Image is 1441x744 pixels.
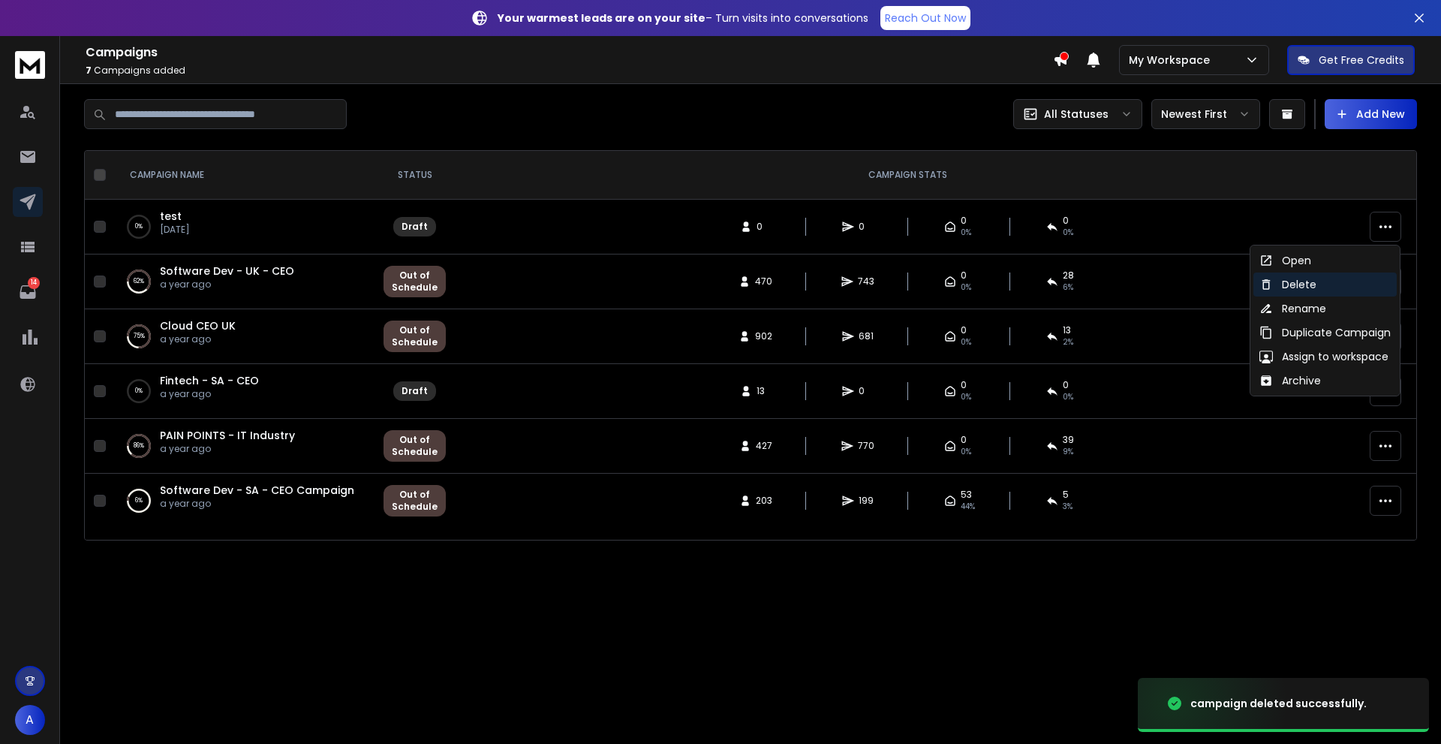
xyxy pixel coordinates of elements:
span: 681 [859,330,874,342]
a: PAIN POINTS - IT Industry [160,428,295,443]
p: Campaigns added [86,65,1053,77]
span: 0% [1063,391,1073,403]
span: 0 [961,215,967,227]
span: 6 % [1063,282,1073,294]
div: Delete [1259,277,1316,292]
td: 75%Cloud CEO UKa year ago [112,309,375,364]
p: 75 % [134,329,145,344]
div: Draft [402,385,428,397]
span: 0% [961,446,971,458]
p: Reach Out Now [885,11,966,26]
div: Out of Schedule [392,324,438,348]
p: All Statuses [1044,107,1109,122]
button: Get Free Credits [1287,45,1415,75]
div: Draft [402,221,428,233]
span: 0 [1063,379,1069,391]
p: [DATE] [160,224,190,236]
div: Duplicate Campaign [1259,325,1391,340]
div: Out of Schedule [392,270,438,294]
th: STATUS [375,151,455,200]
span: 199 [859,495,874,507]
span: 13 [1063,324,1071,336]
a: test [160,209,182,224]
span: 0 [961,434,967,446]
td: 6%Software Dev - SA - CEO Campaigna year ago [112,474,375,529]
button: A [15,705,45,735]
div: Assign to workspace [1259,349,1388,364]
span: 0 [1063,215,1069,227]
th: CAMPAIGN NAME [112,151,375,200]
span: 770 [858,440,874,452]
td: 0%Fintech - SA - CEOa year ago [112,364,375,419]
p: – Turn visits into conversations [498,11,868,26]
p: 0 % [135,219,143,234]
p: a year ago [160,279,294,291]
p: My Workspace [1129,53,1216,68]
span: 0 [961,379,967,391]
span: 13 [757,385,772,397]
span: 0 [961,270,967,282]
span: 28 [1063,270,1074,282]
button: Newest First [1151,99,1260,129]
p: a year ago [160,388,259,400]
p: 0 % [135,384,143,399]
p: a year ago [160,498,354,510]
td: 86%PAIN POINTS - IT Industrya year ago [112,419,375,474]
a: 14 [13,277,43,307]
a: Fintech - SA - CEO [160,373,259,388]
h1: Campaigns [86,44,1053,62]
a: Reach Out Now [880,6,970,30]
span: 53 [961,489,972,501]
span: 2 % [1063,336,1073,348]
span: 44 % [961,501,975,513]
span: 5 [1063,489,1069,501]
th: CAMPAIGN STATS [455,151,1361,200]
div: campaign deleted successfully. [1190,696,1367,711]
span: 0% [961,282,971,294]
span: 9 % [1063,446,1073,458]
td: 0%test[DATE] [112,200,375,255]
a: Software Dev - SA - CEO Campaign [160,483,354,498]
span: 203 [756,495,772,507]
img: logo [15,51,45,79]
span: 427 [756,440,772,452]
span: 470 [755,276,772,288]
span: 0 [859,385,874,397]
span: 902 [755,330,772,342]
span: 39 [1063,434,1074,446]
span: 0% [961,391,971,403]
p: 14 [28,277,40,289]
span: 0% [1063,227,1073,239]
a: Cloud CEO UK [160,318,236,333]
div: Rename [1259,301,1326,316]
div: Out of Schedule [392,489,438,513]
p: 62 % [134,274,144,289]
button: Add New [1325,99,1417,129]
p: 86 % [134,438,144,453]
div: Archive [1259,373,1321,388]
div: Open [1259,253,1311,268]
p: Get Free Credits [1319,53,1404,68]
span: 0 [757,221,772,233]
span: 3 % [1063,501,1072,513]
a: Software Dev - UK - CEO [160,264,294,279]
span: 743 [858,276,874,288]
p: a year ago [160,333,236,345]
span: 7 [86,64,92,77]
p: 6 % [135,493,143,508]
strong: Your warmest leads are on your site [498,11,705,26]
div: Out of Schedule [392,434,438,458]
td: 62%Software Dev - UK - CEOa year ago [112,255,375,309]
span: 0% [961,336,971,348]
p: a year ago [160,443,295,455]
span: 0% [961,227,971,239]
span: 0 [961,324,967,336]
